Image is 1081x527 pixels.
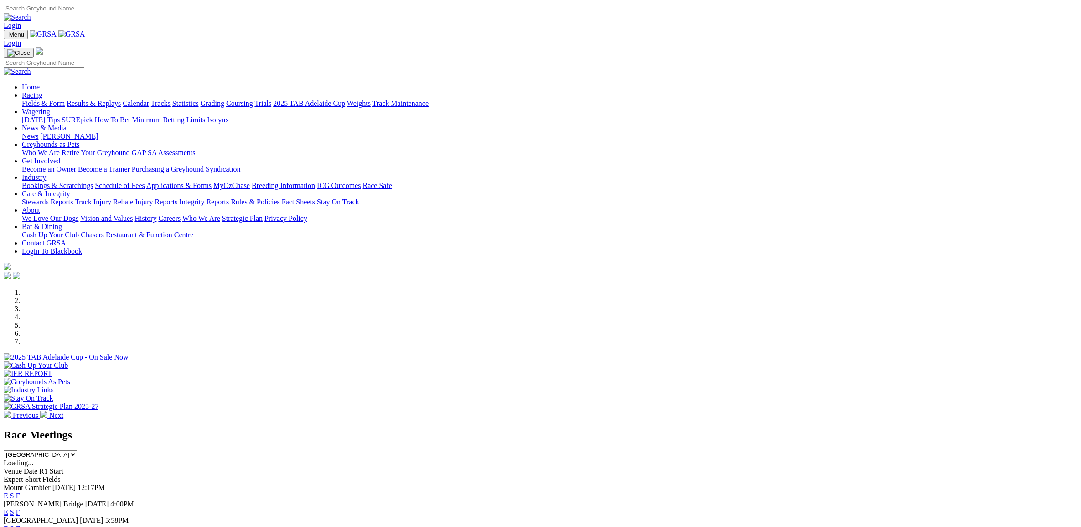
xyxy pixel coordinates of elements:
a: News [22,132,38,140]
img: GRSA [30,30,57,38]
a: History [134,214,156,222]
div: Get Involved [22,165,1077,173]
img: facebook.svg [4,272,11,279]
div: Bar & Dining [22,231,1077,239]
a: Isolynx [207,116,229,124]
button: Toggle navigation [4,30,28,39]
span: 4:00PM [110,500,134,508]
a: Next [40,412,63,419]
span: Menu [9,31,24,38]
a: Track Injury Rebate [75,198,133,206]
a: Chasers Restaurant & Function Centre [81,231,193,239]
img: IER REPORT [4,370,52,378]
a: Minimum Betting Limits [132,116,205,124]
div: Industry [22,182,1077,190]
span: [DATE] [85,500,109,508]
a: Syndication [206,165,240,173]
a: Who We Are [22,149,60,157]
a: Fields & Form [22,99,65,107]
a: Injury Reports [135,198,177,206]
img: Search [4,68,31,76]
span: Date [24,467,37,475]
a: Rules & Policies [231,198,280,206]
a: How To Bet [95,116,130,124]
h2: Race Meetings [4,429,1077,441]
img: chevron-right-pager-white.svg [40,411,47,418]
span: Mount Gambier [4,484,51,491]
a: Greyhounds as Pets [22,141,79,148]
a: S [10,492,14,500]
a: F [16,492,20,500]
img: Industry Links [4,386,54,394]
span: [DATE] [52,484,76,491]
a: Stay On Track [317,198,359,206]
span: Loading... [4,459,33,467]
a: GAP SA Assessments [132,149,196,157]
a: Weights [347,99,371,107]
a: Stewards Reports [22,198,73,206]
a: Who We Are [182,214,220,222]
span: [GEOGRAPHIC_DATA] [4,517,78,524]
a: Retire Your Greyhound [62,149,130,157]
a: F [16,508,20,516]
a: Become an Owner [22,165,76,173]
a: Login To Blackbook [22,247,82,255]
span: Expert [4,475,23,483]
img: GRSA [58,30,85,38]
a: Industry [22,173,46,181]
a: [DATE] Tips [22,116,60,124]
a: S [10,508,14,516]
a: Integrity Reports [179,198,229,206]
button: Toggle navigation [4,48,34,58]
a: Previous [4,412,40,419]
div: Greyhounds as Pets [22,149,1077,157]
span: Previous [13,412,38,419]
img: 2025 TAB Adelaide Cup - On Sale Now [4,353,129,361]
a: E [4,492,8,500]
span: Venue [4,467,22,475]
a: Privacy Policy [264,214,307,222]
span: [DATE] [80,517,103,524]
div: News & Media [22,132,1077,141]
a: SUREpick [62,116,93,124]
img: Stay On Track [4,394,53,402]
a: [PERSON_NAME] [40,132,98,140]
a: Login [4,21,21,29]
a: Racing [22,91,42,99]
a: Contact GRSA [22,239,66,247]
a: Race Safe [362,182,392,189]
a: Trials [254,99,271,107]
a: Login [4,39,21,47]
img: Greyhounds As Pets [4,378,70,386]
a: Cash Up Your Club [22,231,79,239]
span: Short [25,475,41,483]
a: ICG Outcomes [317,182,361,189]
img: twitter.svg [13,272,20,279]
div: Wagering [22,116,1077,124]
a: Applications & Forms [146,182,212,189]
img: Close [7,49,30,57]
div: About [22,214,1077,223]
a: Fact Sheets [282,198,315,206]
span: 12:17PM [78,484,105,491]
span: 5:58PM [105,517,129,524]
img: logo-grsa-white.png [4,263,11,270]
input: Search [4,4,84,13]
span: R1 Start [39,467,63,475]
a: Home [22,83,40,91]
img: GRSA Strategic Plan 2025-27 [4,402,98,411]
a: E [4,508,8,516]
a: Schedule of Fees [95,182,145,189]
a: 2025 TAB Adelaide Cup [273,99,345,107]
a: Bar & Dining [22,223,62,230]
input: Search [4,58,84,68]
a: News & Media [22,124,67,132]
span: Fields [42,475,60,483]
a: Get Involved [22,157,60,165]
a: Grading [201,99,224,107]
a: Calendar [123,99,149,107]
a: Statistics [172,99,199,107]
a: MyOzChase [213,182,250,189]
a: Results & Replays [67,99,121,107]
a: Breeding Information [252,182,315,189]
